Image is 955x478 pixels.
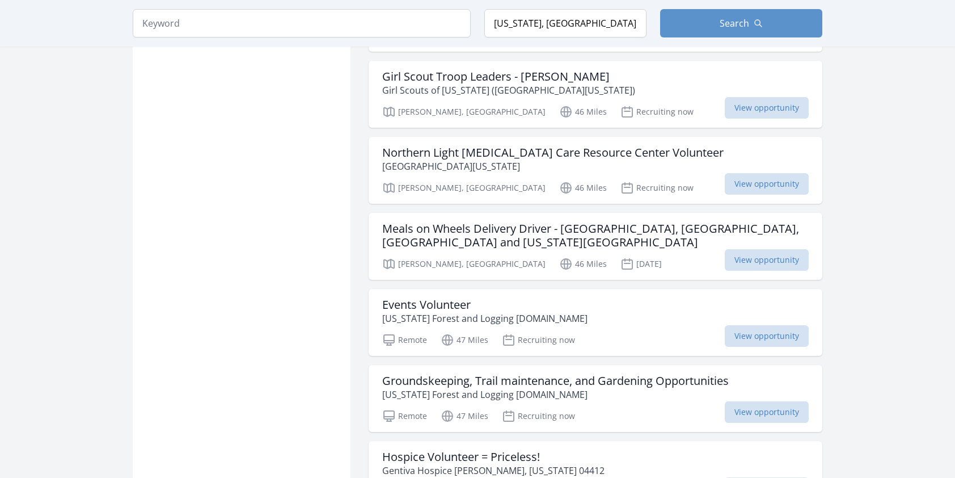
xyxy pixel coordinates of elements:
p: 46 Miles [559,181,607,195]
p: Gentiva Hospice [PERSON_NAME], [US_STATE] 04412 [382,464,605,477]
p: Remote [382,333,427,347]
input: Location [484,9,646,37]
h3: Groundskeeping, Trail maintenance, and Gardening Opportunities [382,374,729,388]
a: Meals on Wheels Delivery Driver - [GEOGRAPHIC_DATA], [GEOGRAPHIC_DATA], [GEOGRAPHIC_DATA] and [US... [369,213,822,280]
a: Girl Scout Troop Leaders - [PERSON_NAME] Girl Scouts of [US_STATE] ([GEOGRAPHIC_DATA][US_STATE]) ... [369,61,822,128]
h3: Events Volunteer [382,298,588,312]
p: [US_STATE] Forest and Logging [DOMAIN_NAME] [382,388,729,401]
p: [GEOGRAPHIC_DATA][US_STATE] [382,160,724,173]
a: Groundskeeping, Trail maintenance, and Gardening Opportunities [US_STATE] Forest and Logging [DOM... [369,365,822,432]
p: Remote [382,409,427,423]
span: View opportunity [725,249,809,271]
a: Northern Light [MEDICAL_DATA] Care Resource Center Volunteer [GEOGRAPHIC_DATA][US_STATE] [PERSON_... [369,137,822,204]
p: Recruiting now [502,409,575,423]
p: Recruiting now [620,181,694,195]
span: View opportunity [725,97,809,119]
h3: Hospice Volunteer = Priceless! [382,450,605,464]
p: 46 Miles [559,257,607,271]
h3: Meals on Wheels Delivery Driver - [GEOGRAPHIC_DATA], [GEOGRAPHIC_DATA], [GEOGRAPHIC_DATA] and [US... [382,222,809,249]
h3: Girl Scout Troop Leaders - [PERSON_NAME] [382,70,635,83]
p: [PERSON_NAME], [GEOGRAPHIC_DATA] [382,105,546,119]
span: View opportunity [725,325,809,347]
p: Recruiting now [502,333,575,347]
button: Search [660,9,822,37]
p: 46 Miles [559,105,607,119]
p: 47 Miles [441,409,488,423]
p: [PERSON_NAME], [GEOGRAPHIC_DATA] [382,257,546,271]
p: [DATE] [620,257,662,271]
span: View opportunity [725,173,809,195]
p: [US_STATE] Forest and Logging [DOMAIN_NAME] [382,312,588,325]
span: View opportunity [725,401,809,423]
p: Recruiting now [620,105,694,119]
span: Search [720,16,749,30]
input: Keyword [133,9,471,37]
p: [PERSON_NAME], [GEOGRAPHIC_DATA] [382,181,546,195]
a: Events Volunteer [US_STATE] Forest and Logging [DOMAIN_NAME] Remote 47 Miles Recruiting now View ... [369,289,822,356]
p: Girl Scouts of [US_STATE] ([GEOGRAPHIC_DATA][US_STATE]) [382,83,635,97]
p: 47 Miles [441,333,488,347]
h3: Northern Light [MEDICAL_DATA] Care Resource Center Volunteer [382,146,724,160]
